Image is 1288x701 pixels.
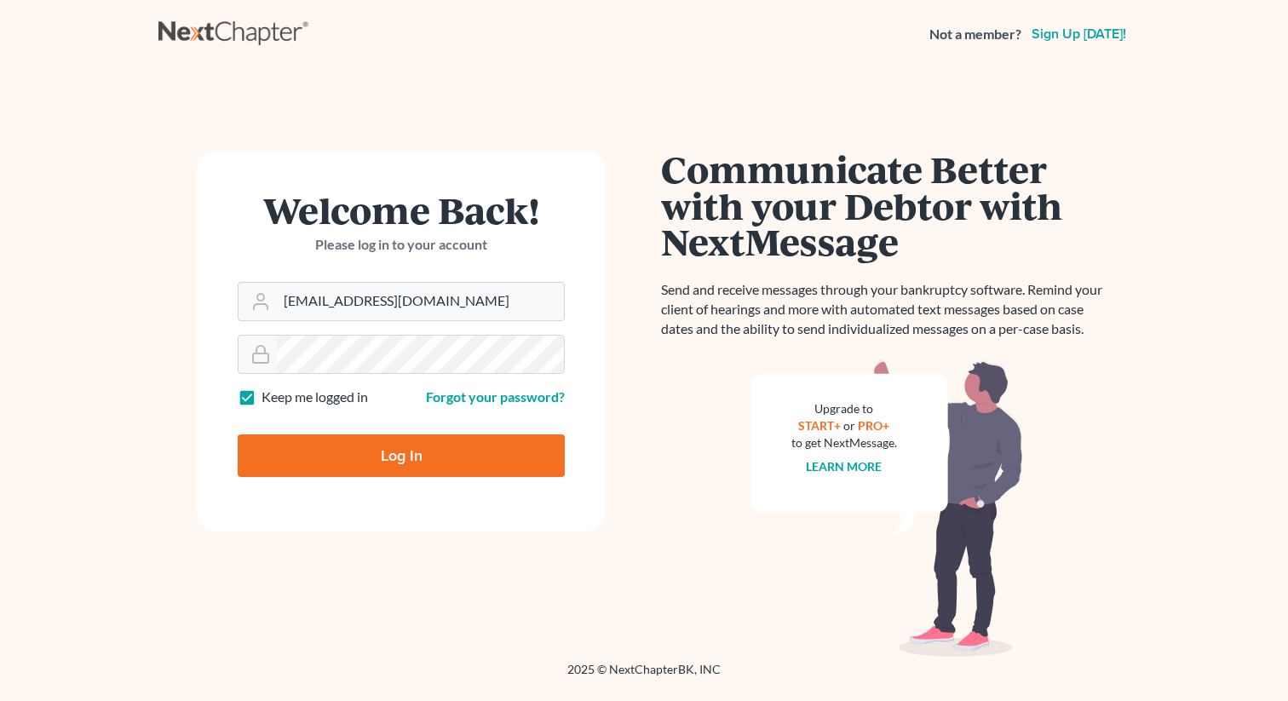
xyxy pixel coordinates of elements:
img: nextmessage_bg-59042aed3d76b12b5cd301f8e5b87938c9018125f34e5fa2b7a6b67550977c72.svg [750,359,1023,658]
strong: Not a member? [929,25,1021,44]
p: Send and receive messages through your bankruptcy software. Remind your client of hearings and mo... [661,280,1113,339]
a: Learn more [807,459,883,474]
a: Forgot your password? [426,388,565,405]
label: Keep me logged in [262,388,368,407]
div: to get NextMessage. [791,434,897,451]
div: 2025 © NextChapterBK, INC [158,661,1130,692]
h1: Communicate Better with your Debtor with NextMessage [661,151,1113,260]
div: Upgrade to [791,400,897,417]
a: Sign up [DATE]! [1028,27,1130,41]
h1: Welcome Back! [238,192,565,228]
input: Email Address [277,283,564,320]
a: PRO+ [859,418,890,433]
span: or [844,418,856,433]
input: Log In [238,434,565,477]
p: Please log in to your account [238,235,565,255]
a: START+ [799,418,842,433]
